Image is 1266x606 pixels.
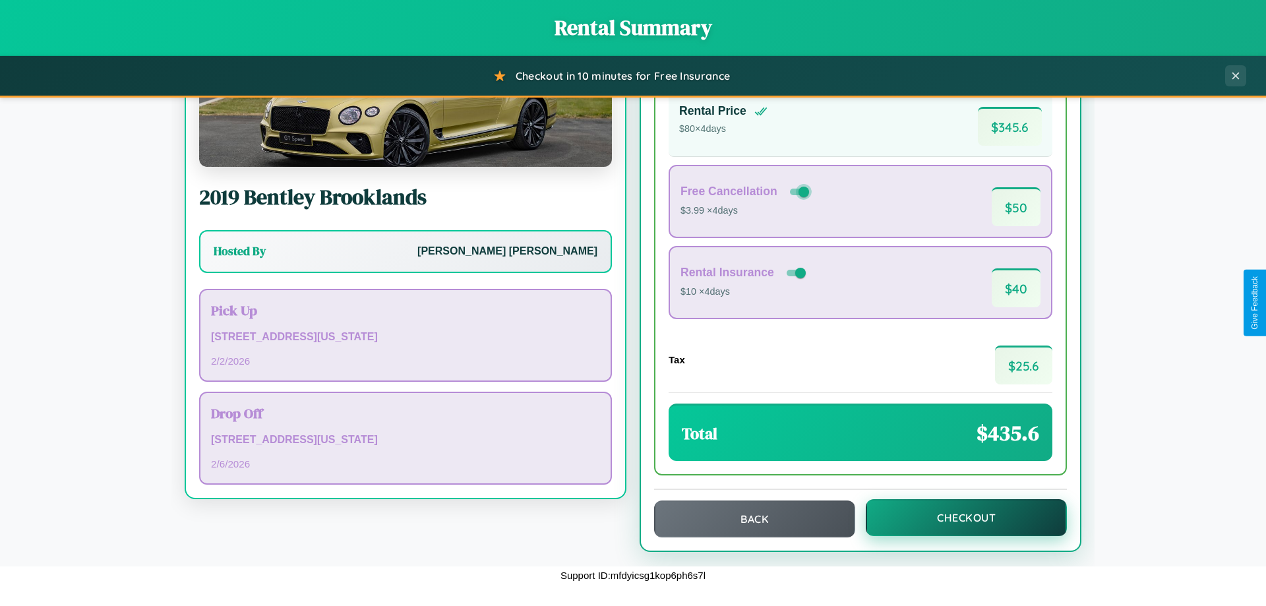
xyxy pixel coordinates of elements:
h4: Tax [669,354,685,365]
p: [STREET_ADDRESS][US_STATE] [211,328,600,347]
h3: Drop Off [211,404,600,423]
p: 2 / 2 / 2026 [211,352,600,370]
p: $3.99 × 4 days [680,202,812,220]
button: Checkout [866,499,1067,536]
img: Bentley Brooklands [199,35,612,167]
p: [STREET_ADDRESS][US_STATE] [211,431,600,450]
p: $10 × 4 days [680,284,808,301]
div: Give Feedback [1250,276,1259,330]
span: $ 40 [992,268,1040,307]
span: Checkout in 10 minutes for Free Insurance [516,69,730,82]
h1: Rental Summary [13,13,1253,42]
span: $ 25.6 [995,346,1052,384]
button: Back [654,500,855,537]
h4: Rental Insurance [680,266,774,280]
h4: Rental Price [679,104,746,118]
p: 2 / 6 / 2026 [211,455,600,473]
h2: 2019 Bentley Brooklands [199,183,612,212]
h3: Hosted By [214,243,266,259]
p: Support ID: mfdyicsg1kop6ph6s7l [560,566,706,584]
h3: Total [682,423,717,444]
span: $ 345.6 [978,107,1042,146]
h4: Free Cancellation [680,185,777,198]
span: $ 50 [992,187,1040,226]
h3: Pick Up [211,301,600,320]
p: [PERSON_NAME] [PERSON_NAME] [417,242,597,261]
p: $ 80 × 4 days [679,121,768,138]
span: $ 435.6 [977,419,1039,448]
